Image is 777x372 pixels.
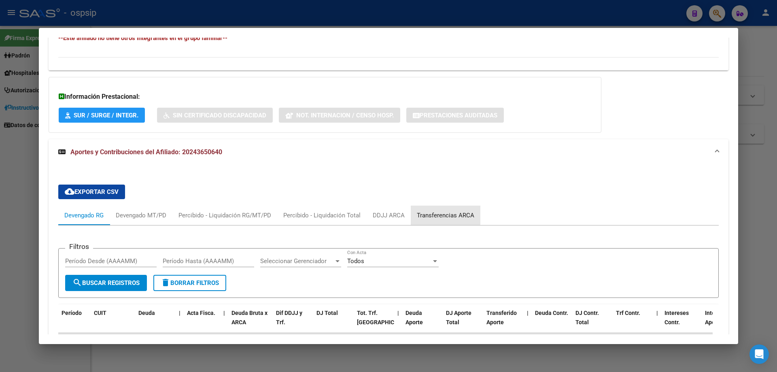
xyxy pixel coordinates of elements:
div: Transferencias ARCA [417,211,474,220]
h3: Filtros [65,242,93,251]
mat-icon: search [72,278,82,287]
datatable-header-cell: Intereses Contr. [661,304,702,340]
datatable-header-cell: Tot. Trf. Bruto [354,304,394,340]
datatable-header-cell: Período [58,304,91,340]
datatable-header-cell: Deuda Bruta x ARCA [228,304,273,340]
span: Acta Fisca. [187,310,215,316]
span: | [397,310,399,316]
div: Open Intercom Messenger [749,344,769,364]
span: Buscar Registros [72,279,140,287]
datatable-header-cell: | [653,304,661,340]
span: Todos [347,257,364,265]
span: DJ Total [316,310,338,316]
span: Tot. Trf. [GEOGRAPHIC_DATA] [357,310,412,325]
span: Transferido Aporte [486,310,517,325]
datatable-header-cell: Deuda Aporte [402,304,443,340]
span: Sin Certificado Discapacidad [173,112,266,119]
mat-expansion-panel-header: Aportes y Contribuciones del Afiliado: 20243650640 [49,139,728,165]
span: Prestaciones Auditadas [420,112,497,119]
div: Percibido - Liquidación RG/MT/PD [178,211,271,220]
mat-icon: cloud_download [65,187,74,196]
datatable-header-cell: | [176,304,184,340]
span: | [527,310,529,316]
h3: Información Prestacional: [59,92,591,102]
datatable-header-cell: DJ Contr. Total [572,304,613,340]
span: DJ Contr. Total [575,310,599,325]
span: Deuda Bruta x ARCA [231,310,267,325]
span: CUIT [94,310,106,316]
span: Trf Contr. [616,310,640,316]
span: | [179,310,180,316]
datatable-header-cell: | [220,304,228,340]
datatable-header-cell: Transferido Aporte [483,304,524,340]
datatable-header-cell: Trf Contr. [613,304,653,340]
span: Período [62,310,82,316]
button: SUR / SURGE / INTEGR. [59,108,145,123]
div: DDJJ ARCA [373,211,405,220]
datatable-header-cell: DJ Total [313,304,354,340]
datatable-header-cell: | [524,304,532,340]
span: Intereses Aporte [705,310,729,325]
button: Prestaciones Auditadas [406,108,504,123]
span: SUR / SURGE / INTEGR. [74,112,138,119]
button: Not. Internacion / Censo Hosp. [279,108,400,123]
span: Deuda [138,310,155,316]
h4: --Este afiliado no tiene otros integrantes en el grupo familiar-- [58,34,719,43]
span: DJ Aporte Total [446,310,471,325]
span: Intereses Contr. [664,310,689,325]
span: Seleccionar Gerenciador [260,257,334,265]
button: Sin Certificado Discapacidad [157,108,273,123]
span: Aportes y Contribuciones del Afiliado: 20243650640 [70,148,222,156]
div: Devengado MT/PD [116,211,166,220]
datatable-header-cell: Deuda Contr. [532,304,572,340]
span: Not. Internacion / Censo Hosp. [296,112,394,119]
span: Dif DDJJ y Trf. [276,310,302,325]
span: | [656,310,658,316]
button: Buscar Registros [65,275,147,291]
button: Borrar Filtros [153,275,226,291]
span: Deuda Contr. [535,310,568,316]
div: Percibido - Liquidación Total [283,211,361,220]
span: | [223,310,225,316]
datatable-header-cell: DJ Aporte Total [443,304,483,340]
button: Exportar CSV [58,185,125,199]
datatable-header-cell: CUIT [91,304,135,340]
datatable-header-cell: | [394,304,402,340]
span: Deuda Aporte [405,310,423,325]
mat-icon: delete [161,278,170,287]
div: Devengado RG [64,211,104,220]
datatable-header-cell: Deuda [135,304,176,340]
span: Borrar Filtros [161,279,219,287]
span: Exportar CSV [65,188,119,196]
datatable-header-cell: Intereses Aporte [702,304,742,340]
datatable-header-cell: Acta Fisca. [184,304,220,340]
datatable-header-cell: Dif DDJJ y Trf. [273,304,313,340]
